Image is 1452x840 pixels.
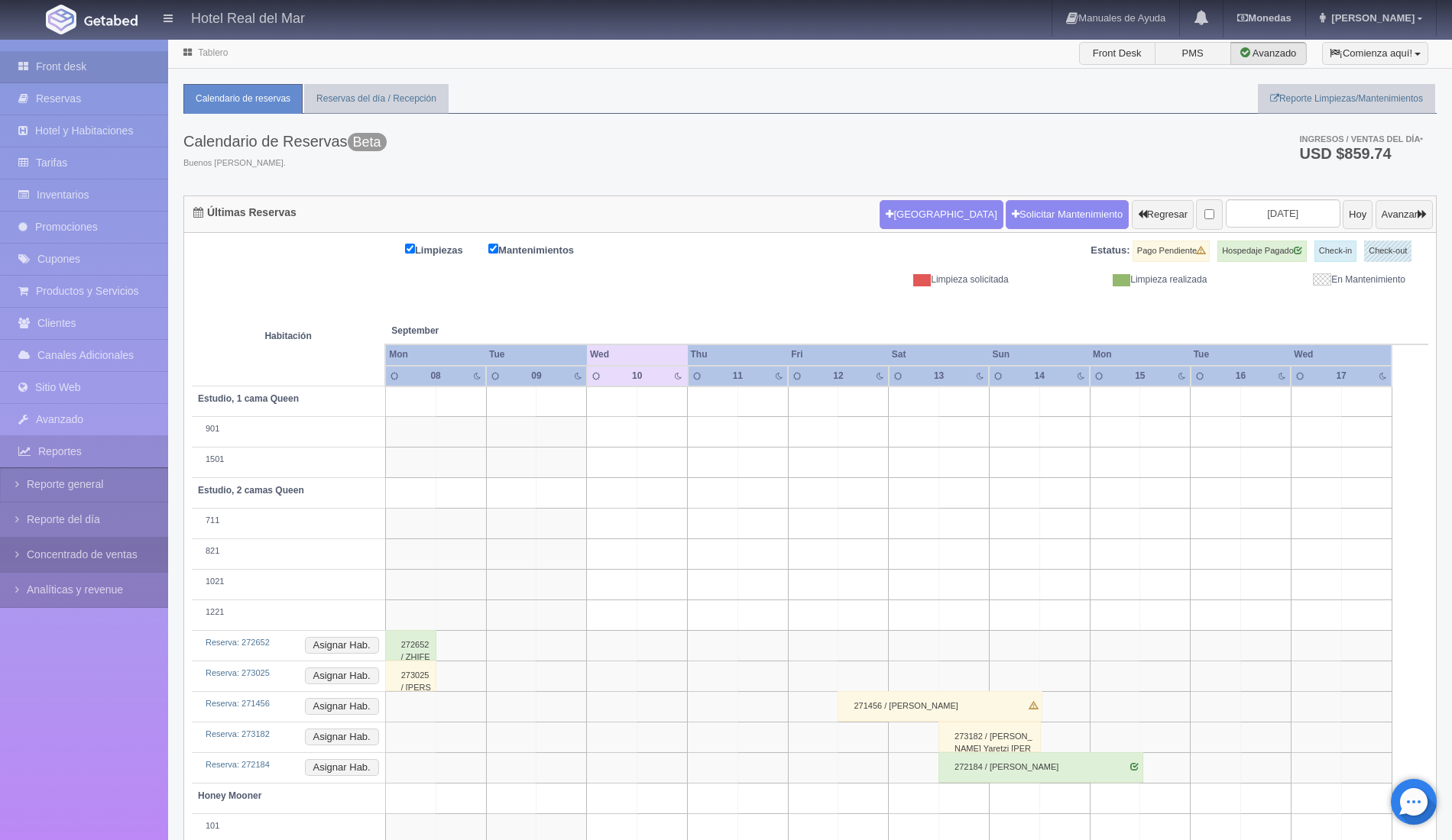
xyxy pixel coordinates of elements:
[198,47,228,58] a: Tablero
[304,84,449,114] a: Reservas del día / Recepción
[488,244,498,254] input: Mantenimientos
[621,370,653,383] div: 10
[1299,134,1423,144] span: Ingresos / Ventas del día
[405,244,415,254] input: Limpiezas
[1133,241,1210,262] label: Pago Pendiente
[264,331,311,341] strong: Habitación
[305,667,379,684] button: Asignar Hab.
[385,630,436,661] div: 272652 / ZHIFENG HU
[1237,12,1291,24] b: Monedas
[46,5,76,34] img: Getabed
[305,759,379,776] button: Asignar Hab.
[198,790,261,801] b: Honey Mooner
[198,454,379,466] div: 1501
[1343,200,1373,229] button: Hoy
[1090,344,1191,365] th: Mon
[1327,12,1415,24] span: [PERSON_NAME]
[193,207,297,218] h4: Últimas Reservas
[1020,273,1219,286] div: Limpieza realizada
[1125,370,1156,383] div: 15
[1299,146,1423,161] h3: USD $859.74
[405,241,486,258] label: Limpiezas
[1230,42,1307,65] label: Avanzado
[183,157,387,170] span: Buenos [PERSON_NAME].
[305,637,379,654] button: Asignar Hab.
[1217,241,1307,262] label: Hospedaje Pagado
[1322,42,1428,65] button: ¡Comienza aquí!
[1326,370,1357,383] div: 17
[385,661,436,691] div: 273025 / [PERSON_NAME]
[206,668,270,677] a: Reserva: 273025
[198,606,379,619] div: 1221
[391,325,581,338] span: September
[823,370,854,383] div: 12
[1376,200,1433,229] button: Avanzar
[889,344,990,365] th: Sat
[206,638,270,647] a: Reserva: 272652
[1132,200,1194,229] button: Regresar
[923,370,954,383] div: 13
[1091,244,1130,258] label: Estatus:
[1218,273,1417,286] div: En Mantenimiento
[198,820,379,832] div: 101
[521,370,553,383] div: 09
[84,15,138,26] img: Getabed
[488,241,597,258] label: Mantenimientos
[838,691,1042,722] div: 271456 / [PERSON_NAME]
[206,760,270,769] a: Reserva: 272184
[1258,84,1435,114] a: Reporte Limpiezas/Mantenimientos
[722,370,754,383] div: 11
[198,393,299,404] b: Estudio, 1 cama Queen
[822,273,1020,286] div: Limpieza solicitada
[198,576,379,588] div: 1021
[1079,42,1155,65] label: Front Desk
[206,699,270,708] a: Reserva: 271456
[1006,200,1129,229] a: Solicitar Mantenimiento
[305,729,379,745] button: Asignar Hab.
[688,344,789,365] th: Thu
[1225,370,1256,383] div: 16
[1024,370,1055,383] div: 14
[420,370,452,383] div: 08
[198,485,304,496] b: Estudio, 2 camas Queen
[1314,241,1356,262] label: Check-in
[191,8,305,27] h4: Hotel Real del Mar
[385,344,486,365] th: Mon
[938,752,1143,783] div: 272184 / [PERSON_NAME]
[206,729,270,738] a: Reserva: 273182
[305,698,379,715] button: Asignar Hab.
[198,545,379,557] div: 821
[348,133,387,151] span: Beta
[198,515,379,527] div: 711
[1291,344,1392,365] th: Wed
[198,423,379,435] div: 901
[486,344,587,365] th: Tue
[1364,241,1411,262] label: Check-out
[938,722,1041,752] div: 273182 / [PERSON_NAME] Yaretzi [PERSON_NAME]
[183,84,303,114] a: Calendario de reservas
[880,200,1003,229] button: [GEOGRAPHIC_DATA]
[1191,344,1292,365] th: Tue
[1155,42,1231,65] label: PMS
[183,133,387,150] h3: Calendario de Reservas
[989,344,1090,365] th: Sun
[587,344,688,365] th: Wed
[788,344,889,365] th: Fri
